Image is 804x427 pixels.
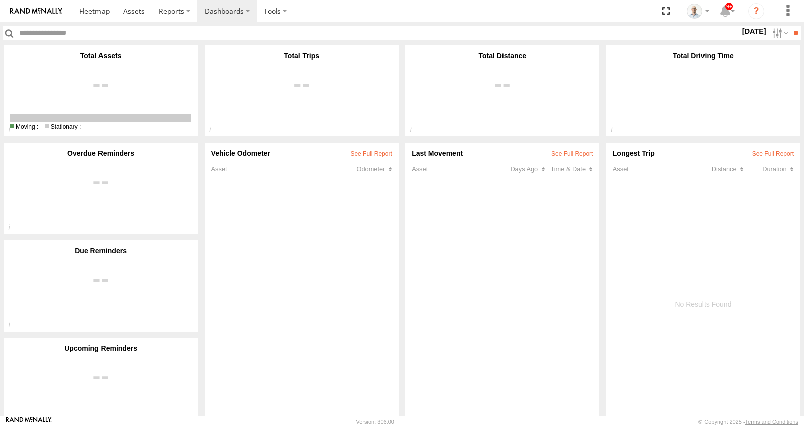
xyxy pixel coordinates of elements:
a: Terms and Conditions [745,419,798,425]
div: Kurt Byers [683,4,713,19]
div: Overdue Reminders [10,149,191,157]
label: Search Filter Options [768,26,790,40]
div: Total number of overdue notifications generated from your asset reminders [4,223,25,234]
div: Upcoming Reminders [10,344,191,352]
div: Total Trips [211,52,392,60]
div: Total Driving Time [613,52,794,60]
div: Click to Sort [357,165,392,173]
div: Vehicle Odometer [211,149,392,157]
div: Last Movement [412,149,593,157]
a: View Trips [10,60,191,112]
a: View Overdue Reminders [10,157,191,228]
div: Click to Sort [693,165,744,173]
i: ? [748,3,764,19]
div: Asset [412,165,510,173]
div: © Copyright 2025 - [698,419,798,425]
div: Total Distance [412,52,593,60]
div: Version: 306.00 [356,419,394,425]
img: rand-logo.svg [10,8,62,15]
div: Total number of due reminder notifications generated from your asset reminders [4,321,25,332]
div: Total completed Trips within the selected period [205,126,226,137]
div: Total Active/Deployed Assets [4,126,25,137]
a: Visit our Website [6,417,52,427]
div: Total driving time by Assets [606,126,628,137]
div: Due Reminders [10,247,191,255]
a: View Trips [211,60,392,104]
div: Click to Sort [510,165,550,173]
a: View Due Reminders [10,255,191,325]
div: Longest Trip [613,149,794,157]
div: Asset [613,165,693,173]
a: View Trips [412,60,593,104]
div: Click to Sort [744,165,794,173]
div: Total Assets [10,52,191,60]
label: [DATE] [740,26,768,37]
div: Total distance travelled by assets [405,126,427,137]
a: View Upcoming Reminders [10,352,191,422]
div: Asset [211,165,357,173]
div: Click to Sort [550,165,593,173]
